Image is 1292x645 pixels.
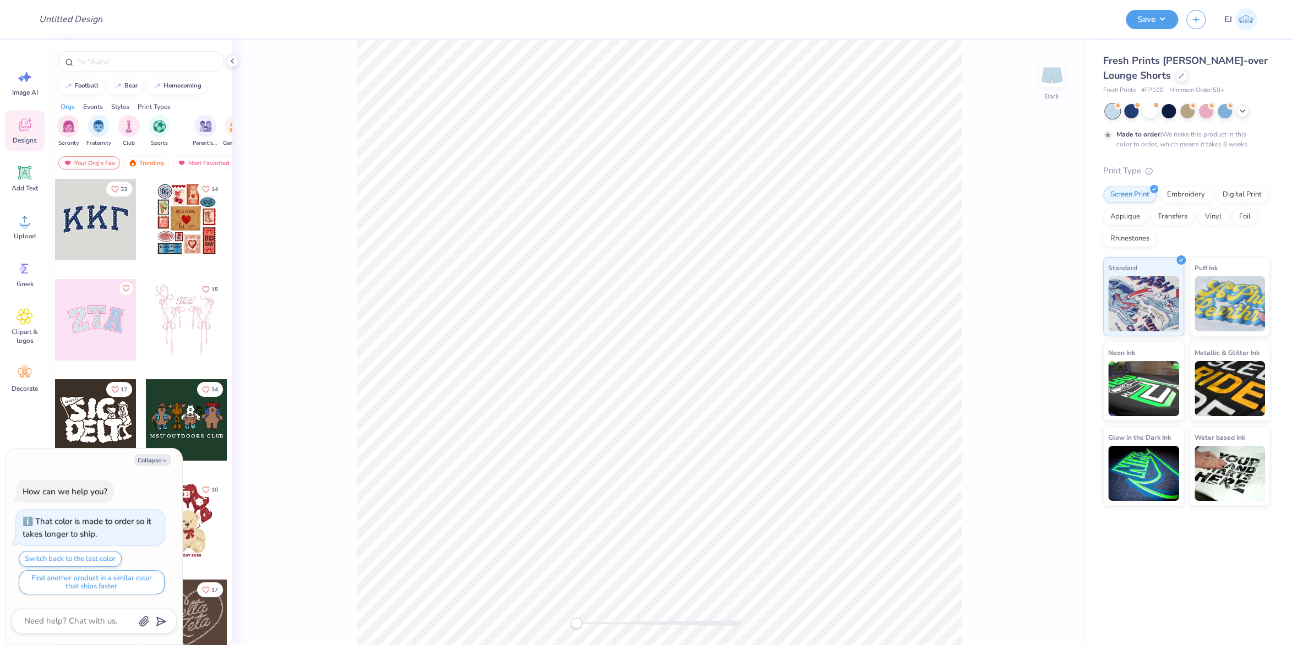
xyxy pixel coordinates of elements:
[1108,276,1179,331] img: Standard
[1198,209,1229,225] div: Vinyl
[172,156,235,170] div: Most Favorited
[111,102,129,112] div: Styles
[86,139,111,147] span: Fraternity
[211,487,218,493] span: 10
[13,136,37,145] span: Designs
[86,115,111,147] div: filter for Fraternity
[1108,446,1179,501] img: Glow in the Dark Ink
[12,88,38,97] span: Image AI
[1116,129,1252,149] div: We make this product in this color to order, which means it takes 8 weeks.
[83,102,103,112] div: Events
[12,384,38,393] span: Decorate
[1219,8,1262,30] a: EJ
[23,516,151,539] div: That color is made to order so it takes longer to ship.
[106,382,132,397] button: Like
[571,617,582,628] div: Accessibility label
[1126,10,1178,29] button: Save
[1195,361,1266,416] img: Metallic & Glitter Ink
[1108,262,1137,274] span: Standard
[1103,231,1157,247] div: Rhinestones
[1103,54,1268,82] span: Fresh Prints [PERSON_NAME]-over Lounge Shorts
[146,78,206,94] button: homecoming
[197,182,223,196] button: Like
[1103,209,1147,225] div: Applique
[230,120,242,133] img: Game Day Image
[1195,276,1266,331] img: Puff Ink
[193,139,218,147] span: Parent's Weekend
[134,454,171,466] button: Collapse
[123,120,135,133] img: Club Image
[124,83,138,89] div: bear
[107,78,143,94] button: bear
[12,184,38,193] span: Add Text
[1195,446,1266,501] img: Water based Ink
[163,83,201,89] div: homecoming
[199,120,212,133] img: Parent's Weekend Image
[1045,91,1059,101] div: Back
[57,115,79,147] button: filter button
[76,56,217,67] input: Try "Alpha"
[197,582,223,597] button: Like
[1169,86,1224,95] span: Minimum Order: 50 +
[118,115,140,147] button: filter button
[1041,64,1063,86] img: Back
[211,387,218,392] span: 34
[1235,8,1257,30] img: Edgardo Jr
[1108,431,1171,443] span: Glow in the Dark Ink
[1103,187,1157,203] div: Screen Print
[58,78,103,94] button: football
[1103,86,1136,95] span: Fresh Prints
[58,156,120,170] div: Your Org's Fav
[197,482,223,497] button: Like
[148,115,170,147] button: filter button
[223,115,248,147] button: filter button
[1151,209,1195,225] div: Transfers
[58,139,79,147] span: Sorority
[64,83,73,89] img: trend_line.gif
[1215,187,1269,203] div: Digital Print
[62,120,75,133] img: Sorority Image
[118,115,140,147] div: filter for Club
[177,159,186,167] img: most_fav.gif
[1108,361,1179,416] img: Neon Ink
[23,486,107,497] div: How can we help you?
[17,280,34,288] span: Greek
[1195,347,1260,358] span: Metallic & Glitter Ink
[86,115,111,147] button: filter button
[211,187,218,192] span: 14
[148,115,170,147] div: filter for Sports
[1232,209,1258,225] div: Foil
[1108,347,1135,358] span: Neon Ink
[19,570,165,594] button: Find another product in a similar color that ships faster
[152,83,161,89] img: trend_line.gif
[57,115,79,147] div: filter for Sorority
[121,187,127,192] span: 33
[19,551,122,567] button: Switch back to the last color
[1103,165,1270,177] div: Print Type
[153,120,166,133] img: Sports Image
[106,182,132,196] button: Like
[119,282,133,295] button: Like
[151,139,168,147] span: Sports
[197,382,223,397] button: Like
[1224,13,1232,26] span: EJ
[123,139,135,147] span: Club
[30,8,111,30] input: Untitled Design
[193,115,218,147] button: filter button
[113,83,122,89] img: trend_line.gif
[128,159,137,167] img: trending.gif
[1195,262,1218,274] span: Puff Ink
[121,387,127,392] span: 17
[123,156,169,170] div: Trending
[197,282,223,297] button: Like
[75,83,99,89] div: football
[61,102,75,112] div: Orgs
[138,102,171,112] div: Print Types
[211,287,218,292] span: 15
[193,115,218,147] div: filter for Parent's Weekend
[1141,86,1164,95] span: # FP100
[1116,130,1162,139] strong: Made to order:
[63,159,72,167] img: most_fav.gif
[223,115,248,147] div: filter for Game Day
[7,327,43,345] span: Clipart & logos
